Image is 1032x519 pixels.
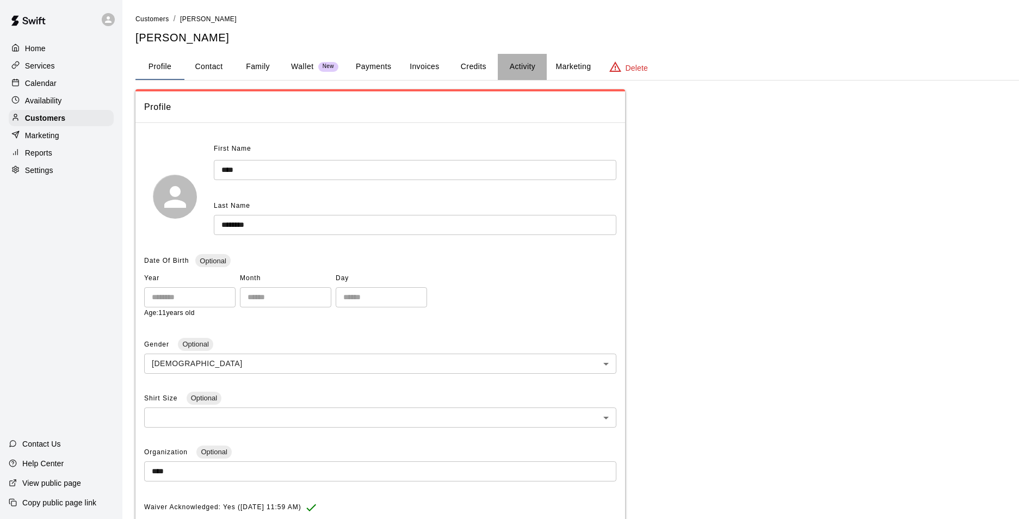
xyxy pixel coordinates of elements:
[25,78,57,89] p: Calendar
[135,54,1019,80] div: basic tabs example
[214,202,250,209] span: Last Name
[9,40,114,57] a: Home
[195,257,230,265] span: Optional
[9,75,114,91] a: Calendar
[25,113,65,123] p: Customers
[291,61,314,72] p: Wallet
[174,13,176,24] li: /
[498,54,547,80] button: Activity
[22,478,81,489] p: View public page
[22,458,64,469] p: Help Center
[22,497,96,508] p: Copy public page link
[25,147,52,158] p: Reports
[144,394,180,402] span: Shirt Size
[144,100,616,114] span: Profile
[135,15,169,23] span: Customers
[25,43,46,54] p: Home
[9,162,114,178] a: Settings
[144,341,171,348] span: Gender
[25,60,55,71] p: Services
[25,130,59,141] p: Marketing
[233,54,282,80] button: Family
[178,340,213,348] span: Optional
[180,15,237,23] span: [PERSON_NAME]
[240,270,331,287] span: Month
[135,14,169,23] a: Customers
[135,13,1019,25] nav: breadcrumb
[144,354,616,374] div: [DEMOGRAPHIC_DATA]
[9,92,114,109] a: Availability
[9,58,114,74] a: Services
[449,54,498,80] button: Credits
[214,140,251,158] span: First Name
[144,309,195,317] span: Age: 11 years old
[196,448,231,456] span: Optional
[144,257,189,264] span: Date Of Birth
[25,95,62,106] p: Availability
[547,54,600,80] button: Marketing
[626,63,648,73] p: Delete
[336,270,427,287] span: Day
[184,54,233,80] button: Contact
[144,270,236,287] span: Year
[9,127,114,144] a: Marketing
[9,110,114,126] a: Customers
[9,145,114,161] a: Reports
[318,63,338,70] span: New
[135,30,1019,45] h5: [PERSON_NAME]
[135,54,184,80] button: Profile
[144,499,301,516] span: Waiver Acknowledged: Yes ([DATE] 11:59 AM)
[400,54,449,80] button: Invoices
[187,394,221,402] span: Optional
[347,54,400,80] button: Payments
[25,165,53,176] p: Settings
[22,438,61,449] p: Contact Us
[144,448,190,456] span: Organization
